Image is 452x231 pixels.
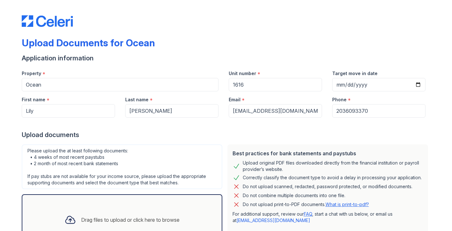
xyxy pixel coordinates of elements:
[22,54,431,63] div: Application information
[332,96,347,103] label: Phone
[243,183,412,190] div: Do not upload scanned, redacted, password protected, or modified documents.
[233,211,423,224] p: For additional support, review our , start a chat with us below, or email us at
[22,96,45,103] label: First name
[22,15,73,27] img: CE_Logo_Blue-a8612792a0a2168367f1c8372b55b34899dd931a85d93a1a3d3e32e68fde9ad4.png
[22,37,155,49] div: Upload Documents for Ocean
[22,144,222,189] div: Please upload the at least following documents: • 4 weeks of most recent paystubs • 2 month of mo...
[425,205,446,225] iframe: chat widget
[326,202,369,207] a: What is print-to-pdf?
[22,70,41,77] label: Property
[125,96,149,103] label: Last name
[233,150,423,157] div: Best practices for bank statements and paystubs
[229,70,256,77] label: Unit number
[229,96,241,103] label: Email
[304,211,312,217] a: FAQ
[243,192,345,199] div: Do not combine multiple documents into one file.
[81,216,180,224] div: Drag files to upload or click here to browse
[22,130,431,139] div: Upload documents
[332,70,378,77] label: Target move in date
[236,218,310,223] a: [EMAIL_ADDRESS][DOMAIN_NAME]
[243,160,423,173] div: Upload original PDF files downloaded directly from the financial institution or payroll provider’...
[243,174,422,181] div: Correctly classify the document type to avoid a delay in processing your application.
[243,201,369,208] p: Do not upload print-to-PDF documents.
